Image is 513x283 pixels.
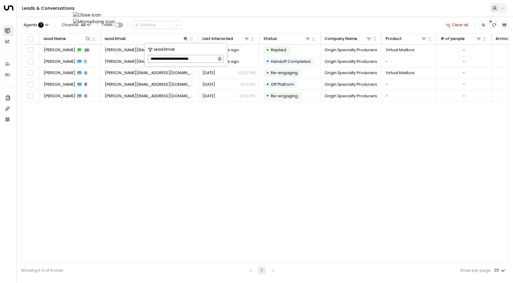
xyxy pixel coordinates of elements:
span: Agents [24,23,37,27]
span: All [81,23,85,27]
span: There are new threads available. Refresh the grid to view the latest updates. [490,21,498,29]
span: Origin Specialty Producers [325,82,377,87]
button: page 1 [258,267,265,274]
span: Replied [271,47,286,52]
span: Jul 30, 2025 [202,70,215,76]
div: • [266,57,269,66]
span: 8 [83,82,88,87]
button: Actions [132,21,182,29]
p: 01:52 PM [239,93,255,99]
div: - [463,93,465,99]
button: Customize [480,21,487,29]
div: AI mode [496,35,512,42]
p: 09:11 AM [240,82,255,87]
span: Channel: [60,21,93,29]
div: Lead Name [44,35,91,42]
span: Camilo Millon [44,47,75,53]
div: - [463,47,465,53]
div: - [463,59,465,64]
img: Close icon [73,12,115,19]
p: 03:47 PM [238,70,255,76]
span: Virtual Mailbox [386,47,414,53]
div: • [266,91,269,101]
span: Toggle select row [27,47,34,54]
div: • [266,68,269,78]
div: • [266,45,269,55]
span: camilo_millon@hotmail.com [105,82,195,87]
span: Origin Specialty Producers [325,93,377,99]
div: : [24,22,44,28]
span: Toggle select row [27,92,34,99]
span: Handoff Completed [271,59,311,64]
span: 1 [83,59,87,64]
div: 20 [494,266,506,274]
span: Trigger [271,93,298,99]
div: - [463,70,465,76]
span: Toggle select all [27,35,34,42]
div: • [266,80,269,89]
span: Camilo Millon [44,93,75,99]
span: Origin Specialty Producers [325,47,377,53]
span: Toggle select row [27,70,34,77]
div: Lead Email [105,35,189,42]
span: Camilo Millon [44,82,75,87]
div: Status [264,35,277,42]
div: Product [386,35,402,42]
span: camilo_millon@hotmail.com [105,70,195,76]
label: Rows per page: [460,268,492,274]
span: Off Platform [271,82,294,87]
div: # of people [441,35,465,42]
span: camilo_millon@hotmail.com [105,59,195,64]
div: Company Name [325,35,357,42]
span: Toggle select row [27,58,34,65]
button: Archived Leads [501,21,508,29]
span: Jun 11, 2025 [202,82,215,87]
div: - [463,82,465,87]
span: 0 [83,94,88,98]
div: Button group with a nested menu [132,21,182,29]
img: Microphone icon [73,19,115,25]
span: camilo_millon@hotmail.com [105,47,195,53]
span: Virtual Mailbox [386,70,414,76]
span: Lead Email [154,46,175,52]
button: Agents:1 [21,21,50,29]
div: Last Interacted [202,35,233,42]
span: 1 [38,22,44,28]
div: Lead Name [44,35,66,42]
span: Origin Specialty Producers [325,59,377,64]
button: Channel:All [60,21,93,29]
span: Origin Specialty Producers [325,70,377,76]
div: Product [386,35,427,42]
span: 0 [83,71,88,75]
div: # of people [441,35,482,42]
span: Camilo Millon [44,70,75,76]
td: - [382,79,437,90]
div: Last Interacted [202,35,250,42]
span: Trigger [271,70,298,75]
span: Camilo Millon [44,59,75,64]
button: Clear all [443,21,471,29]
span: Jun 10, 2025 [202,93,215,99]
nav: pagination navigation [247,267,277,274]
div: Status [264,35,311,42]
td: - [382,90,437,102]
div: Lead Email [105,35,126,42]
div: Actions [135,23,156,27]
span: Toggle select row [27,81,34,88]
span: camilo_millon@hotmail.com [105,93,195,99]
div: Company Name [325,35,372,42]
span: 29 [83,48,90,52]
a: Leads & Conversations [22,5,75,11]
td: - [382,56,437,67]
div: Showing 1-5 of 5 rows [21,268,63,274]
